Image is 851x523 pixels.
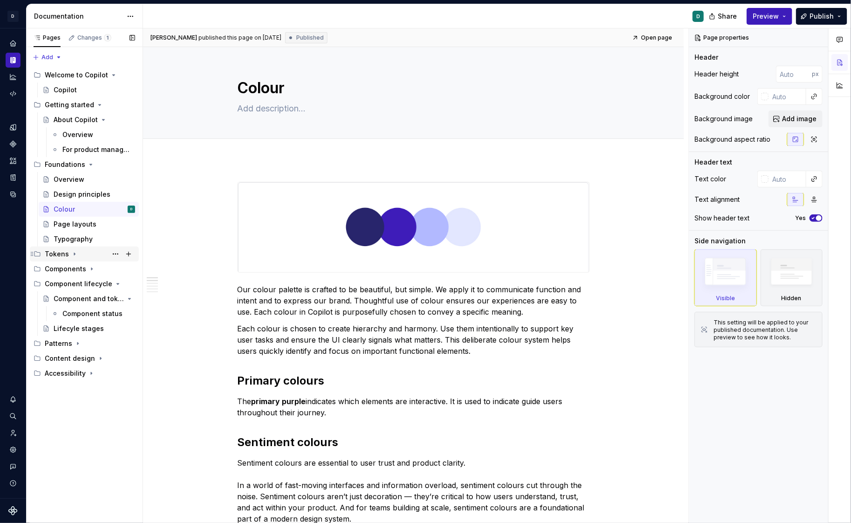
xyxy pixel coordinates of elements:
[776,66,812,83] input: Auto
[39,202,139,217] a: ColourD
[782,114,817,124] span: Add image
[39,112,139,127] a: About Copilot
[6,53,20,68] a: Documentation
[7,11,19,22] div: D
[54,85,77,95] div: Copilot
[30,336,139,351] div: Patterns
[30,366,139,381] div: Accessibility
[6,170,20,185] a: Storybook stories
[6,187,20,202] a: Data sources
[795,214,806,222] label: Yes
[45,249,69,259] div: Tokens
[54,175,84,184] div: Overview
[238,435,590,450] h2: Sentiment colours
[150,34,197,41] span: [PERSON_NAME]
[718,12,737,21] span: Share
[694,92,750,101] div: Background color
[2,6,24,26] button: D
[104,34,111,41] span: 1
[782,295,802,302] div: Hidden
[236,77,588,99] textarea: Colour
[54,190,110,199] div: Design principles
[45,160,85,169] div: Foundations
[54,324,104,333] div: Lifecyle stages
[45,100,94,110] div: Getting started
[8,506,18,516] svg: Supernova Logo
[54,115,98,124] div: About Copilot
[39,83,139,97] a: Copilot
[39,321,139,336] a: Lifecyle stages
[747,8,792,25] button: Preview
[796,8,847,25] button: Publish
[694,114,753,124] div: Background image
[6,426,20,440] a: Invite team
[30,351,139,366] div: Content design
[6,86,20,101] a: Code automation
[296,34,324,41] span: Published
[694,236,746,246] div: Side navigation
[6,120,20,135] a: Design tokens
[629,31,676,44] a: Open page
[769,88,806,105] input: Auto
[694,158,732,167] div: Header text
[761,249,823,306] div: Hidden
[54,294,124,303] div: Component and token lifecycle
[30,247,139,261] div: Tokens
[694,53,718,62] div: Header
[30,68,139,381] div: Page tree
[34,12,122,21] div: Documentation
[238,396,590,418] p: The indicates which elements are interactive. It is used to indicate guide users throughout their...
[6,442,20,457] a: Settings
[30,97,139,112] div: Getting started
[39,217,139,232] a: Page layouts
[810,12,834,21] span: Publish
[45,339,72,348] div: Patterns
[694,213,749,223] div: Show header text
[238,284,590,317] p: Our colour palette is crafted to be beautiful, but simple. We apply it to communicate function an...
[54,205,75,214] div: Colour
[48,142,139,157] a: For product managers
[696,13,700,20] div: D
[45,354,95,363] div: Content design
[54,234,93,244] div: Typography
[30,157,139,172] div: Foundations
[694,69,739,79] div: Header height
[694,135,770,144] div: Background aspect ratio
[62,309,123,318] div: Component status
[45,264,86,274] div: Components
[198,34,281,41] div: published this page on [DATE]
[45,369,86,378] div: Accessibility
[77,34,111,41] div: Changes
[6,153,20,168] a: Assets
[130,205,132,214] div: D
[6,392,20,407] button: Notifications
[34,34,61,41] div: Pages
[48,127,139,142] a: Overview
[48,306,139,321] a: Component status
[641,34,672,41] span: Open page
[54,220,96,229] div: Page layouts
[6,459,20,474] button: Contact support
[6,137,20,151] a: Components
[238,323,590,357] p: Each colour is chosen to create hierarchy and harmony. Use them intentionally to support key user...
[694,174,726,184] div: Text color
[62,130,93,139] div: Overview
[6,69,20,84] a: Analytics
[716,295,735,302] div: Visible
[45,279,112,289] div: Component lifecycle
[62,145,133,154] div: For product managers
[6,36,20,51] a: Home
[694,195,740,204] div: Text alignment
